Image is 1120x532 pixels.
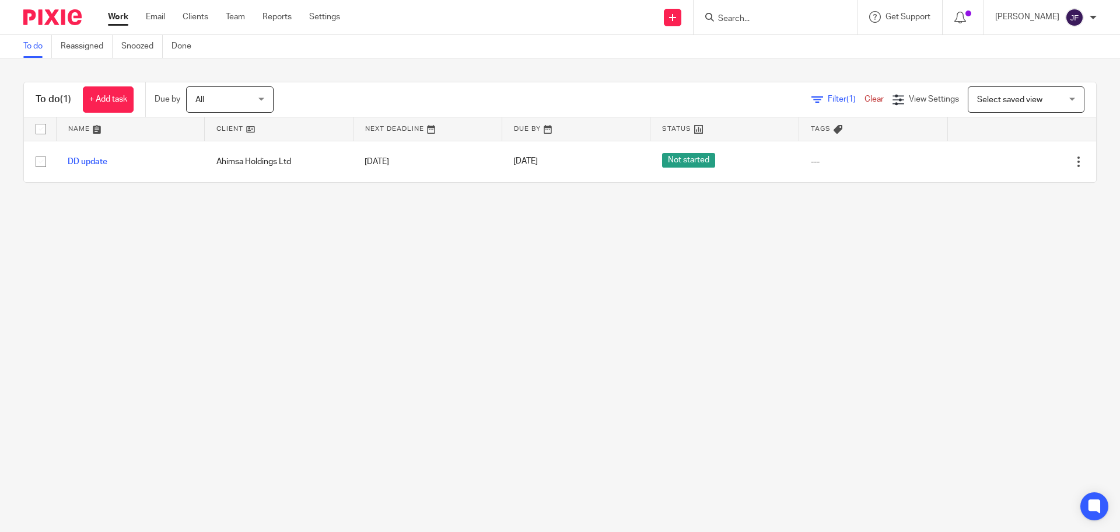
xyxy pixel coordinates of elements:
[146,11,165,23] a: Email
[68,158,107,166] a: DD update
[183,11,208,23] a: Clients
[828,95,864,103] span: Filter
[60,95,71,104] span: (1)
[846,95,856,103] span: (1)
[171,35,200,58] a: Done
[977,96,1042,104] span: Select saved view
[717,14,822,25] input: Search
[226,11,245,23] a: Team
[811,126,831,132] span: Tags
[36,93,71,106] h1: To do
[108,11,128,23] a: Work
[23,35,52,58] a: To do
[155,93,180,105] p: Due by
[83,86,134,113] a: + Add task
[121,35,163,58] a: Snoozed
[1065,8,1084,27] img: svg%3E
[195,96,204,104] span: All
[205,141,353,182] td: Ahimsa Holdings Ltd
[353,141,502,182] td: [DATE]
[995,11,1059,23] p: [PERSON_NAME]
[811,156,936,168] div: ---
[864,95,884,103] a: Clear
[262,11,292,23] a: Reports
[513,158,538,166] span: [DATE]
[61,35,113,58] a: Reassigned
[309,11,340,23] a: Settings
[23,9,82,25] img: Pixie
[662,153,715,168] span: Not started
[909,95,959,103] span: View Settings
[885,13,930,21] span: Get Support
